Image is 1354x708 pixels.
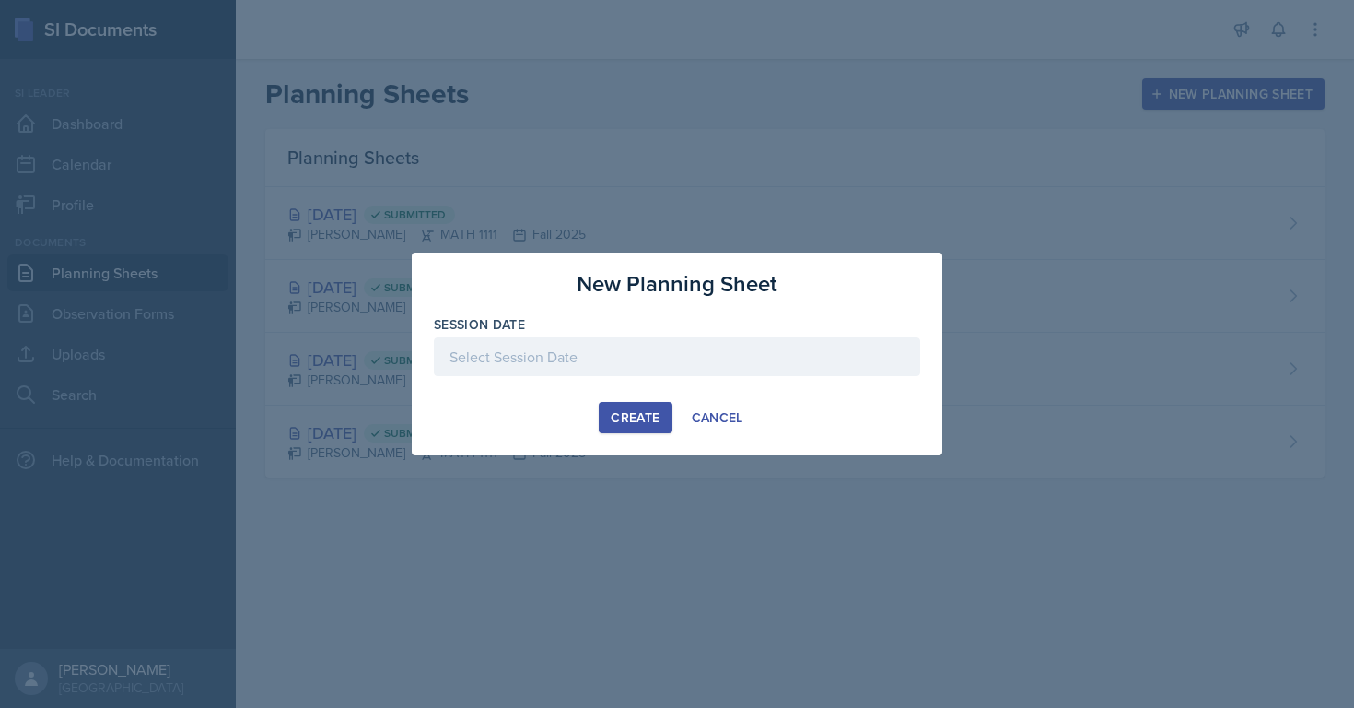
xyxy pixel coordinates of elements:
div: Cancel [692,410,743,425]
button: Create [599,402,671,433]
div: Create [611,410,659,425]
label: Session Date [434,315,525,334]
h3: New Planning Sheet [577,267,777,301]
button: Cancel [680,402,755,433]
